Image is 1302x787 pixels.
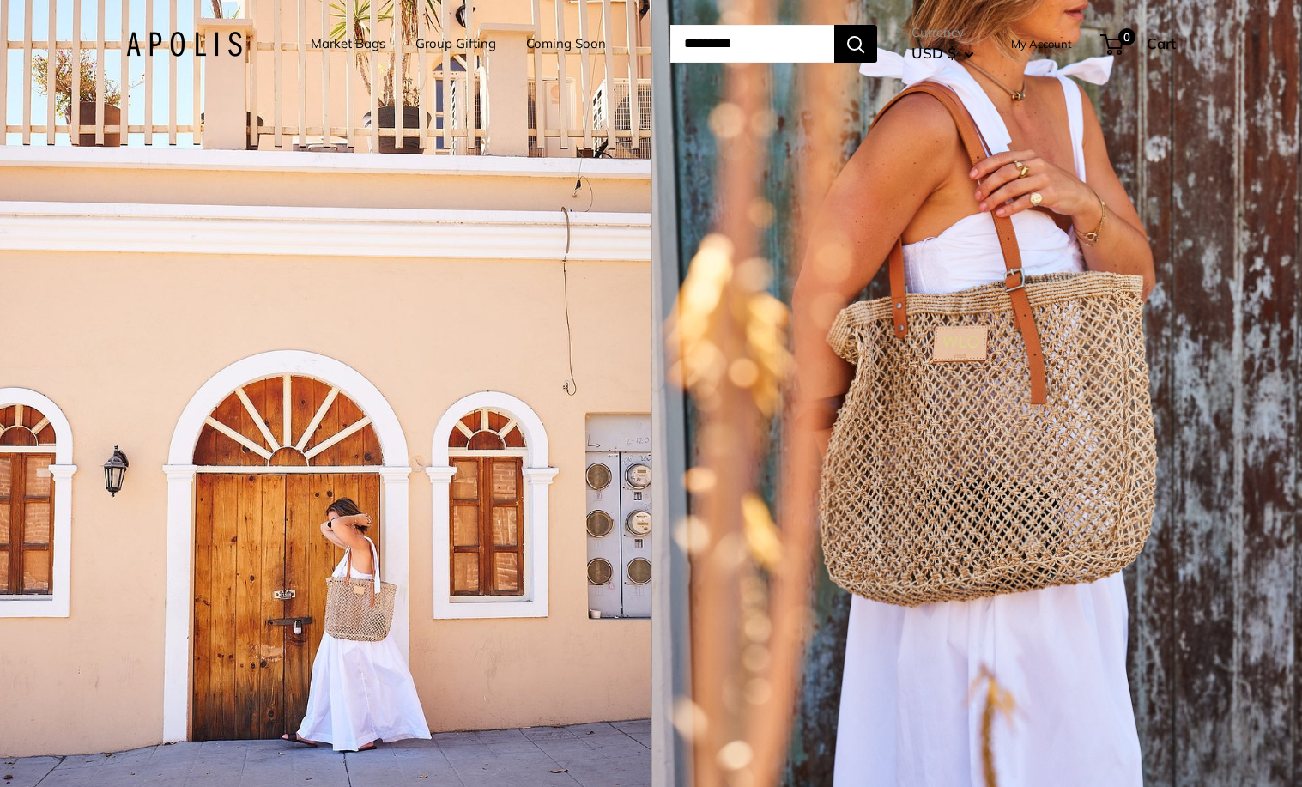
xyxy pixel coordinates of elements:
[126,32,242,57] img: Apolis
[415,32,496,56] a: Group Gifting
[834,25,877,63] button: Search
[526,32,606,56] a: Coming Soon
[1011,33,1072,54] a: My Account
[911,21,974,45] span: Currency
[1118,28,1135,45] span: 0
[1147,34,1176,52] span: Cart
[1102,30,1176,58] a: 0 Cart
[911,39,974,67] button: USD $
[311,32,385,56] a: Market Bags
[911,44,956,62] span: USD $
[670,25,834,63] input: Search...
